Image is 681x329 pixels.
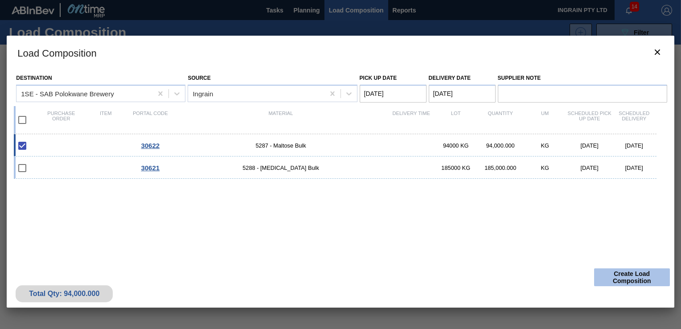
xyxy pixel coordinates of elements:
[567,142,612,149] div: [DATE]
[523,142,567,149] div: KG
[188,75,210,81] label: Source
[7,36,674,70] h3: Load Composition
[389,111,434,129] div: Delivery Time
[429,85,496,103] input: mm/dd/yyyy
[429,75,471,81] label: Delivery Date
[141,164,160,172] span: 30621
[360,75,397,81] label: Pick up Date
[567,164,612,171] div: [DATE]
[498,72,667,85] label: Supplier Note
[434,111,478,129] div: Lot
[594,268,670,286] button: Create Load Composition
[478,164,523,171] div: 185,000.000
[478,111,523,129] div: Quantity
[523,111,567,129] div: UM
[83,111,128,129] div: Item
[141,142,160,149] span: 30622
[612,142,656,149] div: [DATE]
[612,164,656,171] div: [DATE]
[22,290,106,298] div: Total Qty: 94,000.000
[21,90,114,97] div: 1SE - SAB Polokwane Brewery
[172,111,389,129] div: Material
[434,164,478,171] div: 185000 KG
[478,142,523,149] div: 94,000.000
[172,164,389,171] span: 5288 - Dextrose Bulk
[172,142,389,149] span: 5287 - Maltose Bulk
[39,111,83,129] div: Purchase order
[360,85,427,103] input: mm/dd/yyyy
[128,111,172,129] div: Portal code
[567,111,612,129] div: Scheduled Pick up Date
[128,142,172,149] div: Go to Order
[523,164,567,171] div: KG
[128,164,172,172] div: Go to Order
[434,142,478,149] div: 94000 KG
[612,111,656,129] div: Scheduled Delivery
[16,75,52,81] label: Destination
[193,90,213,97] div: Ingrain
